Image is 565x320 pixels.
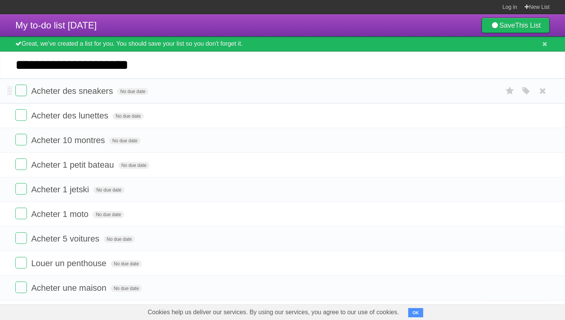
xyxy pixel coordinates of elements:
[117,88,148,95] span: No due date
[31,185,91,194] span: Acheter 1 jetski
[111,285,142,292] span: No due date
[15,232,27,244] label: Done
[15,20,97,30] span: My to-do list [DATE]
[111,260,142,267] span: No due date
[109,137,140,144] span: No due date
[15,85,27,96] label: Done
[515,22,541,29] b: This List
[118,162,150,169] span: No due date
[15,109,27,121] label: Done
[31,86,115,96] span: Acheter des sneakers
[104,236,135,243] span: No due date
[140,305,407,320] span: Cookies help us deliver our services. By using our services, you agree to our use of cookies.
[15,134,27,145] label: Done
[15,183,27,195] label: Done
[31,209,90,219] span: Acheter 1 moto
[113,113,144,120] span: No due date
[31,258,108,268] span: Louer un penthouse
[15,158,27,170] label: Done
[31,234,101,243] span: Acheter 5 voitures
[408,308,423,317] button: OK
[15,282,27,293] label: Done
[15,208,27,219] label: Done
[93,187,125,193] span: No due date
[93,211,124,218] span: No due date
[15,257,27,268] label: Done
[31,135,107,145] span: Acheter 10 montres
[31,283,108,293] span: Acheter une maison
[31,111,110,120] span: Acheter des lunettes
[31,160,116,170] span: Acheter 1 petit bateau
[482,18,550,33] a: SaveThis List
[503,85,517,97] label: Star task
